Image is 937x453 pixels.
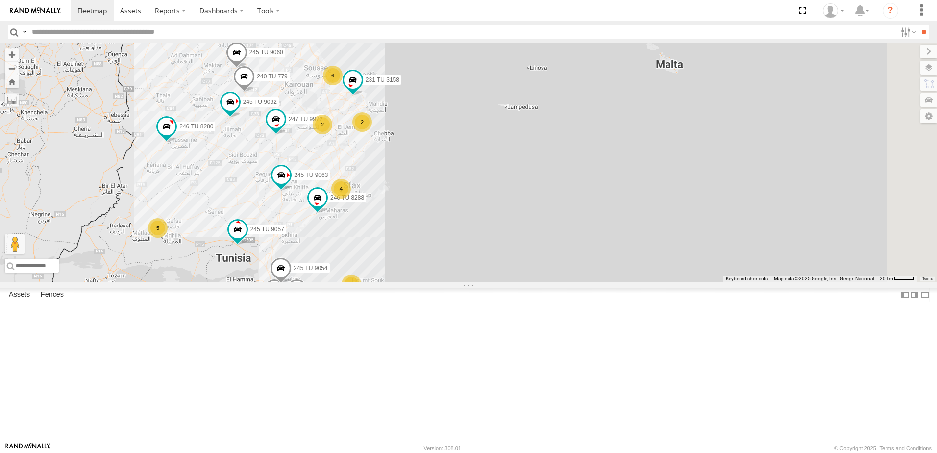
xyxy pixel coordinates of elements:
span: Map data ©2025 Google, Inst. Geogr. Nacional [774,276,874,281]
button: Drag Pegman onto the map to open Street View [5,234,25,254]
span: 246 TU 8280 [179,124,213,130]
button: Map Scale: 20 km per 39 pixels [877,276,917,282]
div: 6 [323,66,343,85]
button: Zoom Home [5,75,19,88]
span: 247 TU 9972 [289,116,322,123]
span: 245 TU 9062 [243,99,277,105]
span: 245 TU 9063 [294,172,328,178]
label: Search Query [21,25,28,39]
span: 20 km [880,276,893,281]
label: Measure [5,93,19,107]
div: 2 [352,112,372,132]
div: 5 [148,218,168,238]
div: 4 [342,275,361,294]
label: Dock Summary Table to the Left [900,288,910,302]
a: Terms (opens in new tab) [922,277,933,281]
div: Nejah Benkhalifa [819,3,848,18]
label: Fences [36,288,69,302]
label: Hide Summary Table [920,288,930,302]
span: 240 TU 779 [257,74,288,80]
img: rand-logo.svg [10,7,61,14]
button: Keyboard shortcuts [726,276,768,282]
span: 231 TU 3158 [366,76,399,83]
a: Terms and Conditions [880,445,932,451]
div: 2 [313,115,332,134]
button: Zoom out [5,61,19,75]
span: 246 TU 8288 [330,194,364,201]
label: Dock Summary Table to the Right [910,288,919,302]
div: © Copyright 2025 - [834,445,932,451]
label: Assets [4,288,35,302]
div: Version: 308.01 [424,445,461,451]
label: Search Filter Options [897,25,918,39]
span: 245 TU 9060 [249,50,283,56]
div: 4 [331,179,351,199]
label: Map Settings [920,109,937,123]
span: 245 TU 9054 [294,265,327,272]
i: ? [883,3,898,19]
a: Visit our Website [5,443,50,453]
span: 245 TU 9057 [250,226,284,233]
button: Zoom in [5,48,19,61]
